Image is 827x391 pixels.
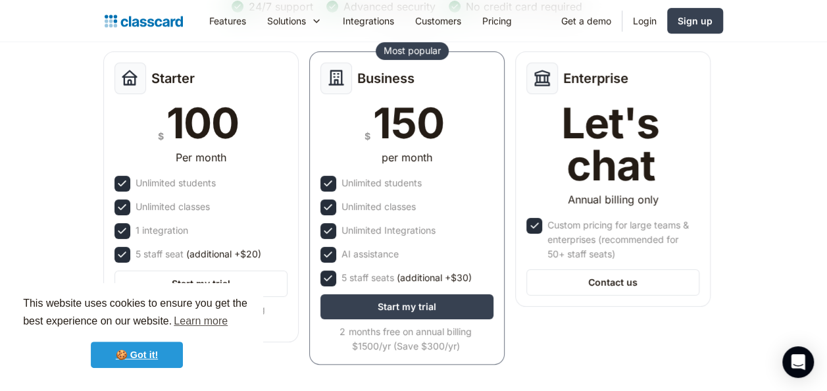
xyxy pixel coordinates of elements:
div: Unlimited students [341,176,422,190]
div: 5 staff seat [136,247,261,261]
h2: Business [357,70,414,86]
span: This website uses cookies to ensure you get the best experience on our website. [23,296,251,331]
div: Custom pricing for large teams & enterprises (recommended for 50+ staff seats) [547,218,697,261]
div: Unlimited Integrations [341,223,436,238]
a: dismiss cookie message [91,342,183,368]
div: 5 staff seats [341,271,472,285]
span: (additional +$20) [186,247,261,261]
a: Login [622,6,667,36]
div: Solutions [267,14,306,28]
div: Sign up [678,14,713,28]
div: Solutions [257,6,332,36]
div: 1 integration [136,223,188,238]
a: Start my trial [320,294,493,319]
div: 150 [373,102,443,144]
div: Open Intercom Messenger [782,346,814,378]
div: 2 months free on annual billing $1500/yr (Save $300/yr) [320,325,491,353]
div: cookieconsent [11,283,263,380]
a: Start my trial [114,271,288,297]
a: Logo [105,12,183,30]
div: Unlimited classes [136,199,210,214]
div: Unlimited students [136,176,216,190]
span: (additional +$30) [397,271,472,285]
a: Features [199,6,257,36]
div: Per month [176,149,226,165]
a: Customers [405,6,472,36]
div: per month [382,149,432,165]
div: Annual billing only [568,192,659,207]
a: Pricing [472,6,522,36]
div: $ [364,128,370,144]
h2: Enterprise [563,70,628,86]
a: Sign up [667,8,723,34]
h2: Starter [151,70,195,86]
div: Most popular [384,44,441,57]
div: Let's chat [526,102,694,186]
div: 100 [166,102,239,144]
a: learn more about cookies [172,311,230,331]
div: Unlimited classes [341,199,416,214]
a: Get a demo [551,6,622,36]
div: $ [158,128,164,144]
a: Integrations [332,6,405,36]
div: AI assistance [341,247,399,261]
a: Contact us [526,269,699,296]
